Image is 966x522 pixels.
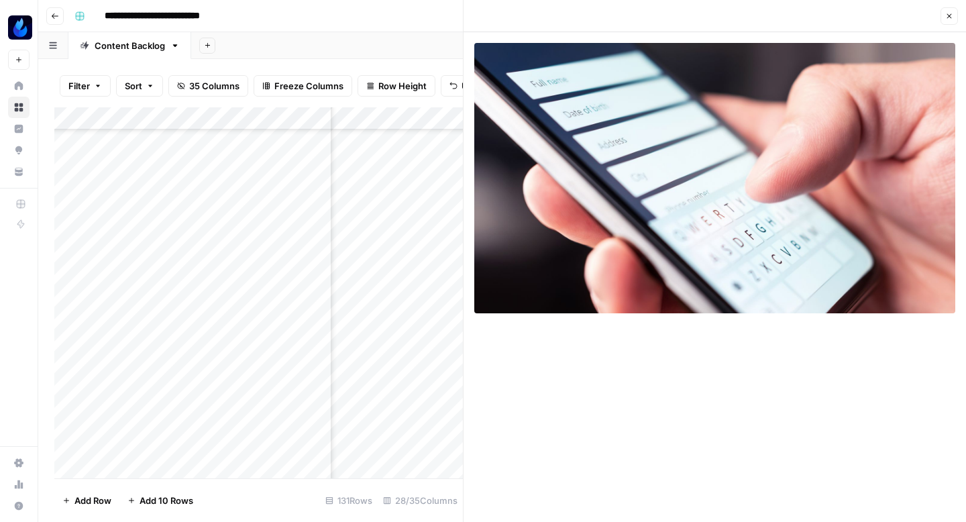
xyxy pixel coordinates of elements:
[320,490,378,511] div: 131 Rows
[274,79,343,93] span: Freeze Columns
[378,490,463,511] div: 28/35 Columns
[74,494,111,507] span: Add Row
[68,32,191,59] a: Content Backlog
[168,75,248,97] button: 35 Columns
[8,118,30,140] a: Insights
[116,75,163,97] button: Sort
[8,161,30,182] a: Your Data
[8,452,30,474] a: Settings
[140,494,193,507] span: Add 10 Rows
[95,39,165,52] div: Content Backlog
[358,75,435,97] button: Row Height
[8,495,30,517] button: Help + Support
[8,75,30,97] a: Home
[254,75,352,97] button: Freeze Columns
[119,490,201,511] button: Add 10 Rows
[8,11,30,44] button: Workspace: AgentFire Content
[8,15,32,40] img: AgentFire Content Logo
[8,97,30,118] a: Browse
[68,79,90,93] span: Filter
[125,79,142,93] span: Sort
[474,43,955,313] img: Row/Cell
[60,75,111,97] button: Filter
[441,75,493,97] button: Undo
[54,490,119,511] button: Add Row
[378,79,427,93] span: Row Height
[189,79,239,93] span: 35 Columns
[8,140,30,161] a: Opportunities
[8,474,30,495] a: Usage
